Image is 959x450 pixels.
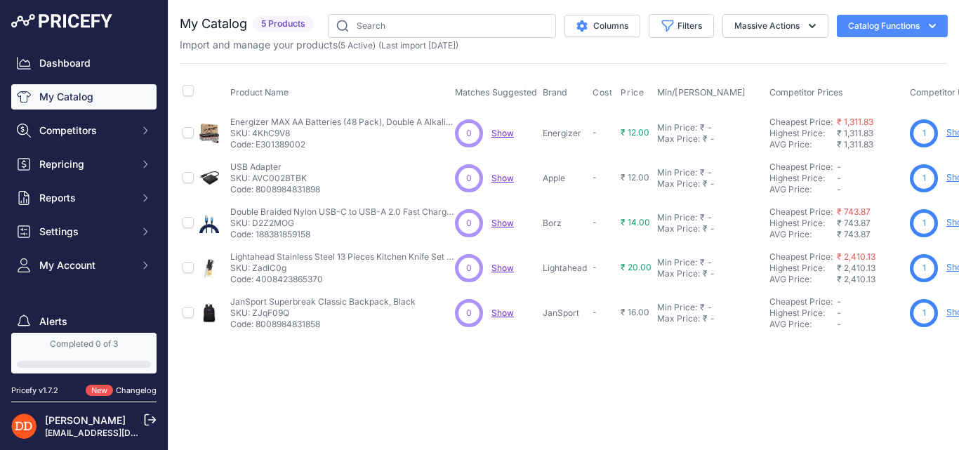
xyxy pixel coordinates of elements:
div: - [708,223,715,234]
div: Min Price: [657,302,697,313]
a: Cheapest Price: [769,296,833,307]
span: (Last import [DATE]) [378,40,458,51]
div: - [705,122,712,133]
span: Repricing [39,157,131,171]
span: 0 [466,307,472,319]
button: Repricing [11,152,157,177]
input: Search [328,14,556,38]
span: 0 [466,127,472,140]
div: Highest Price: [769,218,837,229]
div: Max Price: [657,133,700,145]
span: - [837,173,841,183]
div: - [708,268,715,279]
div: ₹ [703,133,708,145]
div: Max Price: [657,178,700,190]
a: 5 Active [340,40,373,51]
p: Code: 8008984831858 [230,319,416,330]
div: AVG Price: [769,319,837,330]
div: ₹ 1,311.83 [837,139,904,150]
span: Show [491,173,514,183]
span: - [593,217,597,227]
span: - [837,296,841,307]
p: Code: 4008423865370 [230,274,455,285]
button: Columns [564,15,640,37]
p: Energizer [543,128,587,139]
span: ₹ 2,410.13 [837,263,875,273]
a: Show [491,218,514,228]
button: Cost [593,87,615,98]
div: ₹ [700,122,705,133]
h2: My Catalog [180,14,247,34]
p: SKU: ZJqF09Q [230,307,416,319]
button: Price [621,87,647,98]
p: SKU: 4KhC9V8 [230,128,455,139]
span: ( ) [338,40,376,51]
div: Highest Price: [769,173,837,184]
span: 1 [922,172,926,185]
span: Min/[PERSON_NAME] [657,87,746,98]
span: ₹ 20.00 [621,262,652,272]
p: Import and manage your products [180,38,458,52]
a: [PERSON_NAME] [45,414,126,426]
span: ₹ 14.00 [621,217,650,227]
span: - [593,262,597,272]
div: - [705,257,712,268]
a: Cheapest Price: [769,161,833,172]
div: Completed 0 of 3 [17,338,151,350]
span: ₹ 743.87 [837,218,871,228]
p: Borz [543,218,587,229]
a: [EMAIL_ADDRESS][DOMAIN_NAME] [45,428,192,438]
a: Show [491,128,514,138]
div: ₹ [703,313,708,324]
button: Massive Actions [722,14,828,38]
a: Cheapest Price: [769,251,833,262]
span: Reports [39,191,131,205]
div: Max Price: [657,313,700,324]
p: Double Braided Nylon USB-C to USB-A 2.0 Fast Charging Cable, 3A - 6-Foot, Silver [230,206,455,218]
div: AVG Price: [769,184,837,195]
div: Highest Price: [769,128,837,139]
button: Competitors [11,118,157,143]
div: ₹ 743.87 [837,229,904,240]
div: Highest Price: [769,263,837,274]
div: - [708,178,715,190]
span: Brand [543,87,567,98]
span: 1 [922,127,926,140]
a: ₹ 2,410.13 [837,251,875,262]
span: - [593,127,597,138]
span: Show [491,307,514,318]
span: - [837,307,841,318]
span: ₹ 1,311.83 [837,128,873,138]
div: Max Price: [657,268,700,279]
span: - [593,172,597,183]
div: ₹ [703,268,708,279]
nav: Sidebar [11,51,157,388]
div: - [705,167,712,178]
span: 1 [922,262,926,274]
span: 0 [466,217,472,230]
span: Product Name [230,87,289,98]
span: Matches Suggested [455,87,537,98]
a: My Catalog [11,84,157,110]
a: Changelog [116,385,157,395]
div: ₹ [703,178,708,190]
a: ₹ 1,311.83 [837,117,873,127]
div: AVG Price: [769,274,837,285]
span: - [837,161,841,172]
div: Max Price: [657,223,700,234]
div: Pricefy v1.7.2 [11,385,58,397]
p: Lightahead Stainless Steel 13 Pieces Kitchen Knife Set with Rubber Wood Block [230,251,455,263]
p: SKU: AVC002BTBK [230,173,320,184]
span: 5 Products [253,16,314,32]
button: Catalog Functions [837,15,948,37]
a: Completed 0 of 3 [11,333,157,373]
div: Min Price: [657,122,697,133]
span: My Account [39,258,131,272]
a: Show [491,263,514,273]
p: Code: 188381859158 [230,229,455,240]
span: Cost [593,87,612,98]
p: Lightahead [543,263,587,274]
p: Code: 8008984831898 [230,184,320,195]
